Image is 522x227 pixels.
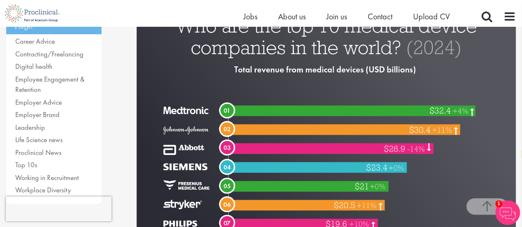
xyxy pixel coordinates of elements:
[413,11,450,22] a: Upload CV
[15,123,45,132] a: Leadership
[278,11,306,22] a: About us
[15,110,59,119] a: Employer Brand
[15,98,62,107] a: Employer Advice
[15,75,85,94] a: Employee Engagement & Retention
[15,185,71,194] a: Workplace Diversity
[15,135,63,144] a: Life Science news
[368,11,392,22] a: Contact
[495,200,520,225] img: Chatbot
[6,197,111,221] iframe: reCAPTCHA
[15,37,55,46] a: Career Advice
[326,11,347,22] a: Join us
[15,49,83,59] a: Contracting/Freelancing
[15,173,79,182] a: Working in Recruitment
[15,160,37,169] a: Top 10s
[15,62,52,71] a: Digital health
[495,200,502,207] span: 1
[243,11,257,22] a: Jobs
[15,148,61,157] a: Proclinical News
